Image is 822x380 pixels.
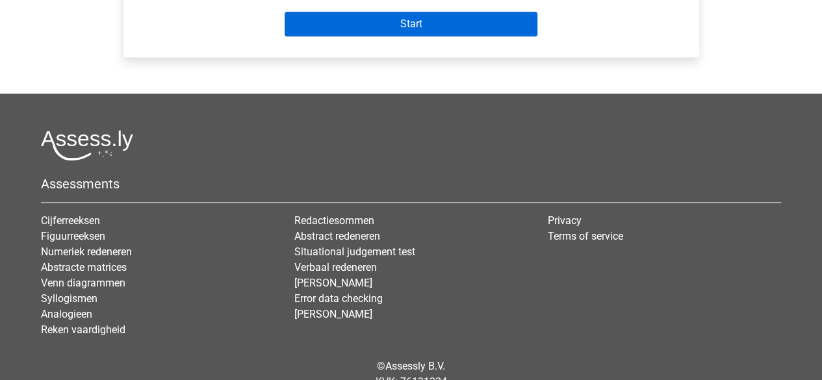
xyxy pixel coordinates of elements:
a: Privacy [547,214,581,227]
a: Assessly B.V. [385,360,445,372]
img: Assessly logo [41,130,133,160]
a: Verbaal redeneren [294,261,377,273]
a: Abstract redeneren [294,230,380,242]
h5: Assessments [41,176,781,192]
a: Abstracte matrices [41,261,127,273]
input: Start [285,12,537,36]
a: [PERSON_NAME] [294,308,372,320]
a: Figuurreeksen [41,230,105,242]
a: Analogieen [41,308,92,320]
a: Reken vaardigheid [41,323,125,336]
a: Situational judgement test [294,246,415,258]
a: Syllogismen [41,292,97,305]
a: [PERSON_NAME] [294,277,372,289]
a: Terms of service [547,230,623,242]
a: Numeriek redeneren [41,246,132,258]
a: Redactiesommen [294,214,374,227]
a: Error data checking [294,292,383,305]
a: Venn diagrammen [41,277,125,289]
a: Cijferreeksen [41,214,100,227]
